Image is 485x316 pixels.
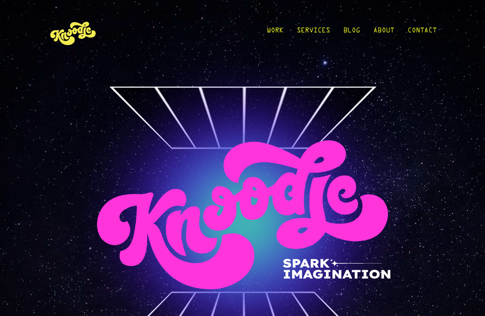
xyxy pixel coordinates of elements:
[297,13,330,52] a: Services
[407,13,437,52] a: Contact
[267,13,283,52] a: Work
[48,13,98,52] img: KnoLogo(yellow)
[343,13,360,52] a: Blog
[373,13,394,52] a: About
